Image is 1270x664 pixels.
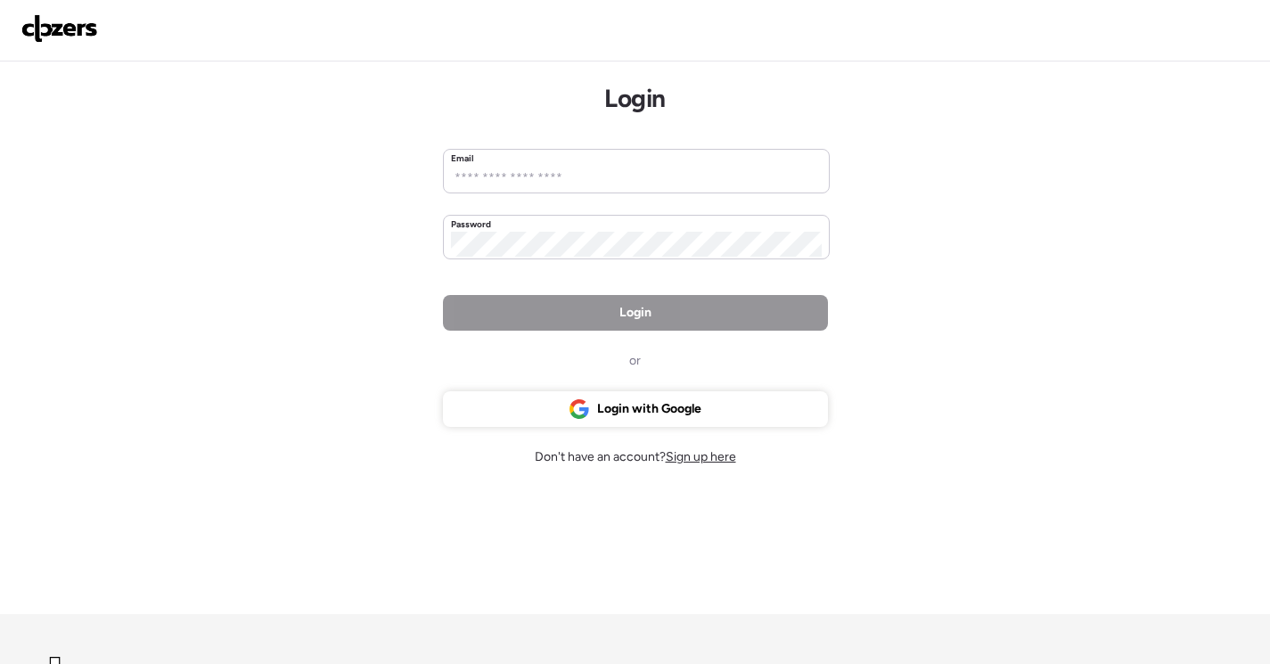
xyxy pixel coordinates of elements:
img: Logo [21,14,98,43]
span: Login with Google [597,400,701,418]
label: Password [451,217,492,232]
span: Don't have an account? [535,448,736,466]
label: Email [451,152,474,166]
h1: Login [604,83,665,113]
span: Login [619,304,651,322]
span: Sign up here [666,449,736,464]
span: or [629,352,641,370]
